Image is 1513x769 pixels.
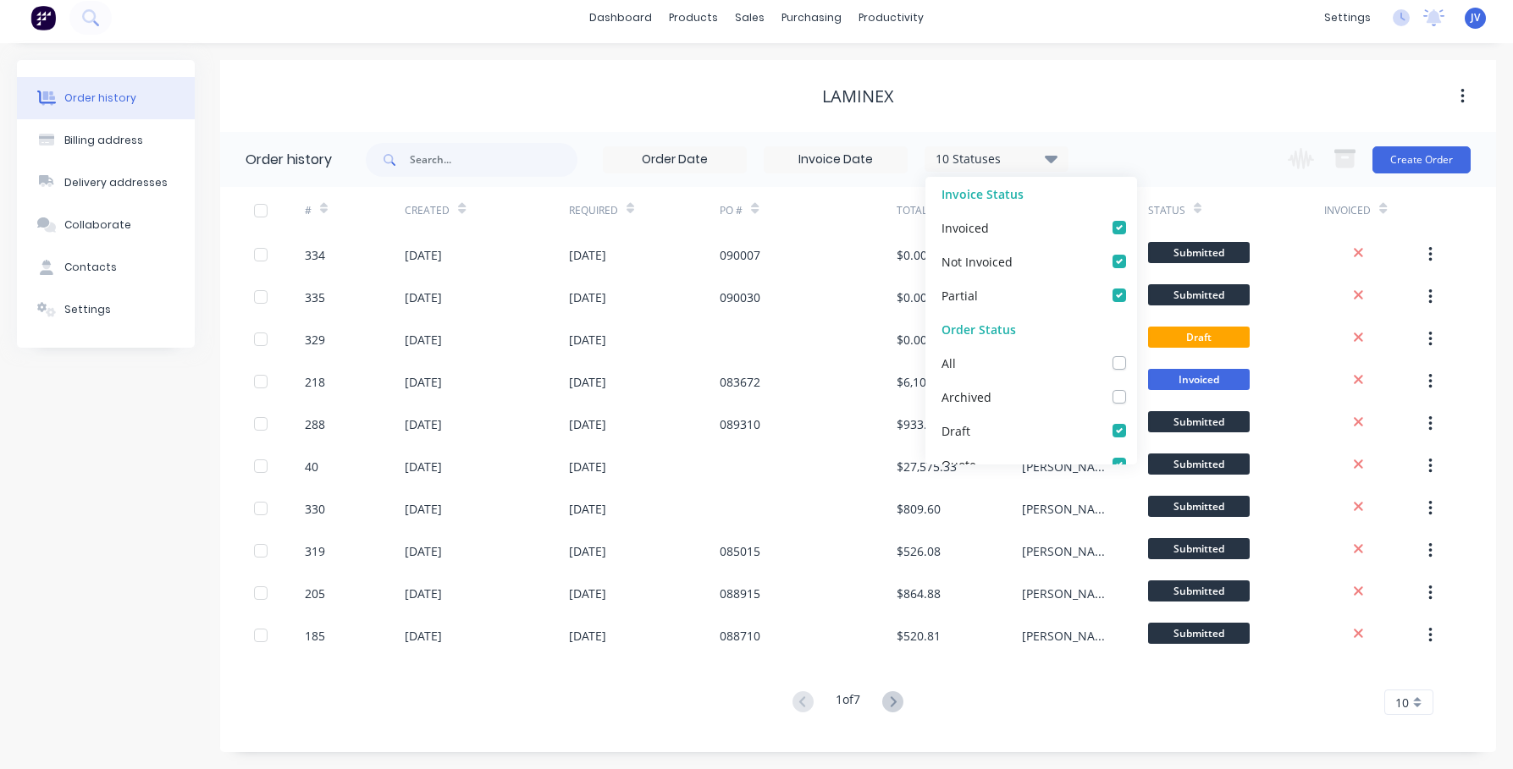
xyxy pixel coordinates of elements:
div: Collaborate [64,217,131,233]
div: [DATE] [405,288,442,306]
button: Contacts [17,246,195,288]
span: Draft [1148,327,1250,348]
div: [DATE] [405,246,442,264]
div: [DATE] [569,246,606,264]
div: Total Value [897,187,1023,233]
div: Partial [941,286,978,304]
div: 40 [305,458,318,475]
div: [PERSON_NAME] [1022,542,1114,560]
div: productivity [850,5,932,30]
div: 218 [305,373,325,391]
div: Billing address [64,133,143,148]
div: Created [405,203,450,218]
div: products [660,5,726,30]
div: Total Value [897,203,961,218]
div: purchasing [773,5,850,30]
div: [DATE] [405,373,442,391]
div: 090007 [720,246,760,264]
div: [PERSON_NAME] [1022,627,1114,645]
div: Created [405,187,568,233]
button: Delivery addresses [17,162,195,204]
div: 088915 [720,585,760,602]
div: Invoiced [1324,187,1425,233]
div: 185 [305,627,325,645]
div: [DATE] [405,585,442,602]
div: # [305,187,406,233]
div: Invoice Status [925,177,1137,211]
div: [PERSON_NAME] [1022,585,1114,602]
div: [DATE] [569,585,606,602]
div: [DATE] [405,542,442,560]
div: 088710 [720,627,760,645]
div: settings [1316,5,1379,30]
a: dashboard [581,5,660,30]
div: $864.88 [897,585,941,602]
div: 329 [305,331,325,349]
div: [DATE] [405,627,442,645]
div: 089310 [720,415,760,433]
div: 288 [305,415,325,433]
div: [DATE] [569,500,606,518]
span: Submitted [1148,496,1250,517]
div: [DATE] [569,627,606,645]
div: [DATE] [569,288,606,306]
div: PO # [720,203,743,218]
div: 090030 [720,288,760,306]
div: [DATE] [569,415,606,433]
div: $809.60 [897,500,941,518]
div: $526.08 [897,542,941,560]
button: Billing address [17,119,195,162]
span: Submitted [1148,538,1250,559]
div: 330 [305,500,325,518]
div: Quote [941,455,976,473]
span: JV [1471,10,1480,25]
div: $520.81 [897,627,941,645]
div: [DATE] [569,542,606,560]
div: Required [569,187,720,233]
div: $0.00 [897,288,927,306]
div: Order Status [925,312,1137,346]
div: [DATE] [569,373,606,391]
span: Submitted [1148,580,1250,601]
div: 335 [305,288,325,306]
div: All [941,354,956,371]
button: Collaborate [17,204,195,246]
button: Create Order [1372,146,1471,173]
div: [DATE] [405,500,442,518]
div: Required [569,203,618,218]
div: $27,575.33 [897,458,957,475]
div: 334 [305,246,325,264]
div: Draft [941,421,970,439]
span: 10 [1395,694,1409,711]
div: Contacts [64,260,117,275]
span: Submitted [1148,623,1250,644]
input: Search... [410,143,577,177]
div: [DATE] [569,458,606,475]
span: Invoiced [1148,369,1250,390]
span: Submitted [1148,242,1250,263]
div: 10 Statuses [925,150,1068,168]
div: # [305,203,312,218]
div: [DATE] [405,458,442,475]
div: [DATE] [569,331,606,349]
div: [DATE] [405,415,442,433]
div: 205 [305,585,325,602]
div: PO # [720,187,896,233]
button: Settings [17,288,195,331]
input: Order Date [604,147,746,173]
div: Invoiced [941,218,989,236]
div: [DATE] [405,331,442,349]
img: Factory [30,5,56,30]
div: Not Invoiced [941,252,1013,270]
div: sales [726,5,773,30]
button: Order history [17,77,195,119]
div: $0.00 [897,246,927,264]
div: 1 of 7 [836,690,860,715]
div: 083672 [720,373,760,391]
span: Submitted [1148,284,1250,305]
div: [PERSON_NAME] [1022,458,1114,475]
div: Laminex [822,86,894,107]
div: Archived [941,387,991,405]
div: 085015 [720,542,760,560]
div: $6,105.01 [897,373,950,391]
